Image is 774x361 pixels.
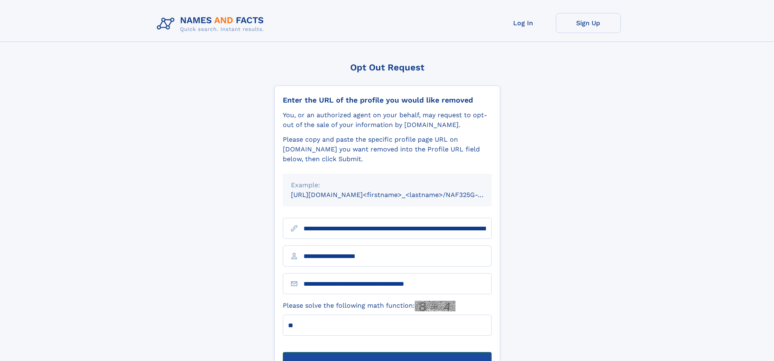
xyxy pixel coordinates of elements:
[274,62,500,72] div: Opt Out Request
[556,13,621,33] a: Sign Up
[283,301,455,311] label: Please solve the following math function:
[291,191,507,199] small: [URL][DOMAIN_NAME]<firstname>_<lastname>/NAF325G-xxxxxxxx
[154,13,271,35] img: Logo Names and Facts
[283,135,492,164] div: Please copy and paste the specific profile page URL on [DOMAIN_NAME] you want removed into the Pr...
[291,180,483,190] div: Example:
[283,110,492,130] div: You, or an authorized agent on your behalf, may request to opt-out of the sale of your informatio...
[491,13,556,33] a: Log In
[283,96,492,105] div: Enter the URL of the profile you would like removed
